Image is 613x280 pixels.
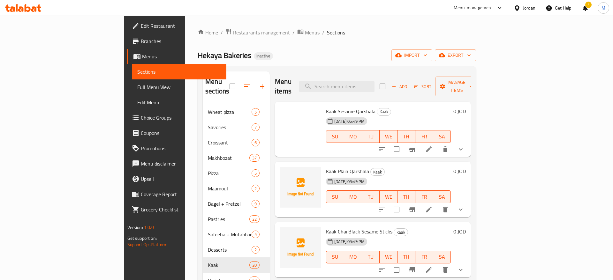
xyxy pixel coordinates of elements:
[203,135,270,150] div: Croissant6
[208,154,249,162] span: Makhbozat
[141,175,222,183] span: Upsell
[441,78,473,94] span: Manage items
[297,28,320,37] a: Menus
[252,246,260,254] div: items
[203,150,270,166] div: Makhbozat37
[344,130,362,143] button: MO
[198,28,476,37] nav: breadcrumb
[132,64,227,79] a: Sections
[225,28,290,37] a: Restaurants management
[453,227,466,236] h6: 0 JOD
[453,142,468,157] button: show more
[254,52,273,60] div: Inactive
[127,187,227,202] a: Coverage Report
[436,192,449,202] span: SA
[249,215,260,223] div: items
[326,107,375,116] span: Kaak Sesame Qarshala
[250,155,259,161] span: 37
[389,82,410,92] span: Add item
[457,145,465,153] svg: Show Choices
[141,114,222,122] span: Choice Groups
[252,140,259,146] span: 6
[252,170,259,176] span: 5
[347,252,359,262] span: MO
[433,251,451,263] button: SA
[389,82,410,92] button: Add
[602,4,605,11] span: M
[127,202,227,217] a: Grocery Checklist
[132,79,227,95] a: Full Menu View
[254,53,273,59] span: Inactive
[203,211,270,227] div: Pastries22
[377,108,391,115] span: Kaak
[375,142,390,157] button: sort-choices
[127,110,227,125] a: Choice Groups
[208,200,252,208] span: Bagel + Pretzel
[275,77,291,96] h2: Menu items
[332,118,367,124] span: [DATE] 05:49 PM
[440,51,471,59] span: export
[347,192,359,202] span: MO
[203,166,270,181] div: Pizza5
[453,107,466,116] h6: 0 JOD
[127,18,227,33] a: Edit Restaurant
[418,192,431,202] span: FR
[365,132,377,141] span: TU
[405,142,420,157] button: Branch-specific-item
[252,124,259,130] span: 7
[433,190,451,203] button: SA
[332,179,367,185] span: [DATE] 05:49 PM
[208,123,252,131] span: Savories
[208,185,252,192] span: Maamoul
[375,262,390,277] button: sort-choices
[397,130,415,143] button: TH
[371,168,384,176] span: Kaak
[142,53,222,60] span: Menus
[326,130,344,143] button: SU
[436,252,449,262] span: SA
[457,206,465,213] svg: Show Choices
[250,262,259,268] span: 20
[239,79,254,94] span: Sort sections
[252,123,260,131] div: items
[292,29,295,36] li: /
[394,228,408,236] div: Kaak
[233,29,290,36] span: Restaurants management
[375,202,390,217] button: sort-choices
[141,144,222,152] span: Promotions
[380,251,397,263] button: WE
[305,29,320,36] span: Menus
[332,239,367,245] span: [DATE] 05:49 PM
[438,202,453,217] button: delete
[208,139,252,146] span: Croissant
[436,132,449,141] span: SA
[400,252,413,262] span: TH
[365,192,377,202] span: TU
[329,192,342,202] span: SU
[418,132,431,141] span: FR
[390,263,403,276] span: Select to update
[326,251,344,263] button: SU
[326,190,344,203] button: SU
[208,169,252,177] div: Pizza
[208,231,252,238] div: Safeeha + Mutabbaq
[453,202,468,217] button: show more
[252,185,260,192] div: items
[208,246,252,254] span: Desserts
[137,68,222,76] span: Sections
[453,262,468,277] button: show more
[523,4,535,11] div: Jordan
[137,99,222,106] span: Edit Menu
[141,129,222,137] span: Coupons
[127,171,227,187] a: Upsell
[362,190,380,203] button: TU
[208,108,252,116] div: Wheat pizza
[252,109,259,115] span: 5
[344,190,362,203] button: MO
[435,49,476,61] button: export
[141,206,222,213] span: Grocery Checklist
